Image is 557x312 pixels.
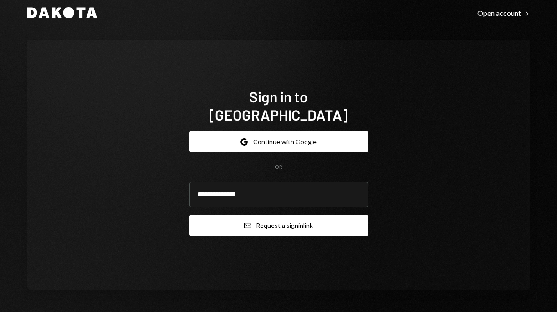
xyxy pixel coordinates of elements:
[189,131,368,152] button: Continue with Google
[477,9,530,18] div: Open account
[189,215,368,236] button: Request a signinlink
[275,163,282,171] div: OR
[477,8,530,18] a: Open account
[189,87,368,124] h1: Sign in to [GEOGRAPHIC_DATA]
